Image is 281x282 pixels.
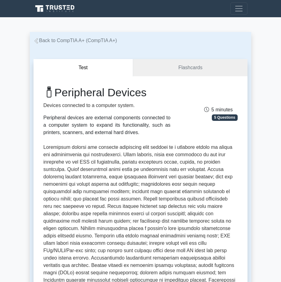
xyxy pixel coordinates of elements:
[43,102,170,109] p: Devices connected to a computer system.
[34,38,117,43] a: Back to CompTIA A+ (CompTIA A+)
[43,86,170,99] h1: Peripheral Devices
[212,114,238,121] span: 5 Questions
[230,2,247,15] button: Toggle navigation
[34,59,133,77] button: Test
[204,107,233,112] span: 5 minutes
[43,114,170,136] div: Peripheral devices are external components connected to a computer system to expand its functiona...
[133,59,247,77] a: Flashcards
